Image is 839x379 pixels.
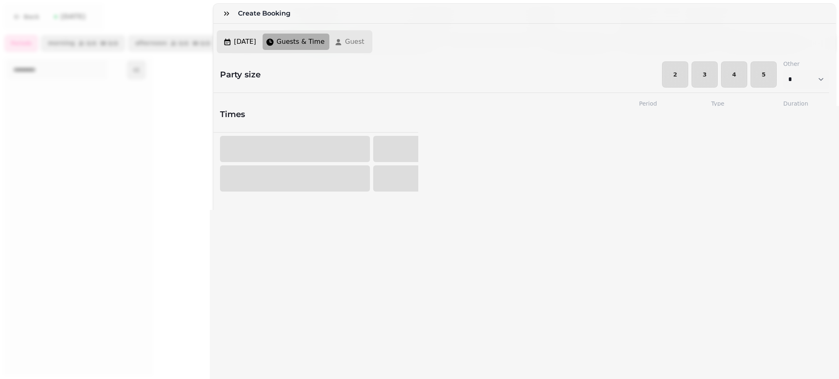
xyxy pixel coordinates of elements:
[757,72,770,77] span: 5
[639,99,705,108] label: Period
[669,72,681,77] span: 2
[698,72,711,77] span: 3
[728,72,740,77] span: 4
[783,60,829,68] label: Other
[783,99,829,108] label: Duration
[234,37,256,47] span: [DATE]
[721,61,747,88] button: 4
[277,37,324,47] span: Guests & Time
[345,37,364,47] span: Guest
[662,61,688,88] button: 2
[220,108,245,120] h2: Times
[751,61,777,88] button: 5
[213,69,261,80] h2: Party size
[692,61,718,88] button: 3
[711,99,777,108] label: Type
[238,9,294,18] h3: Create Booking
